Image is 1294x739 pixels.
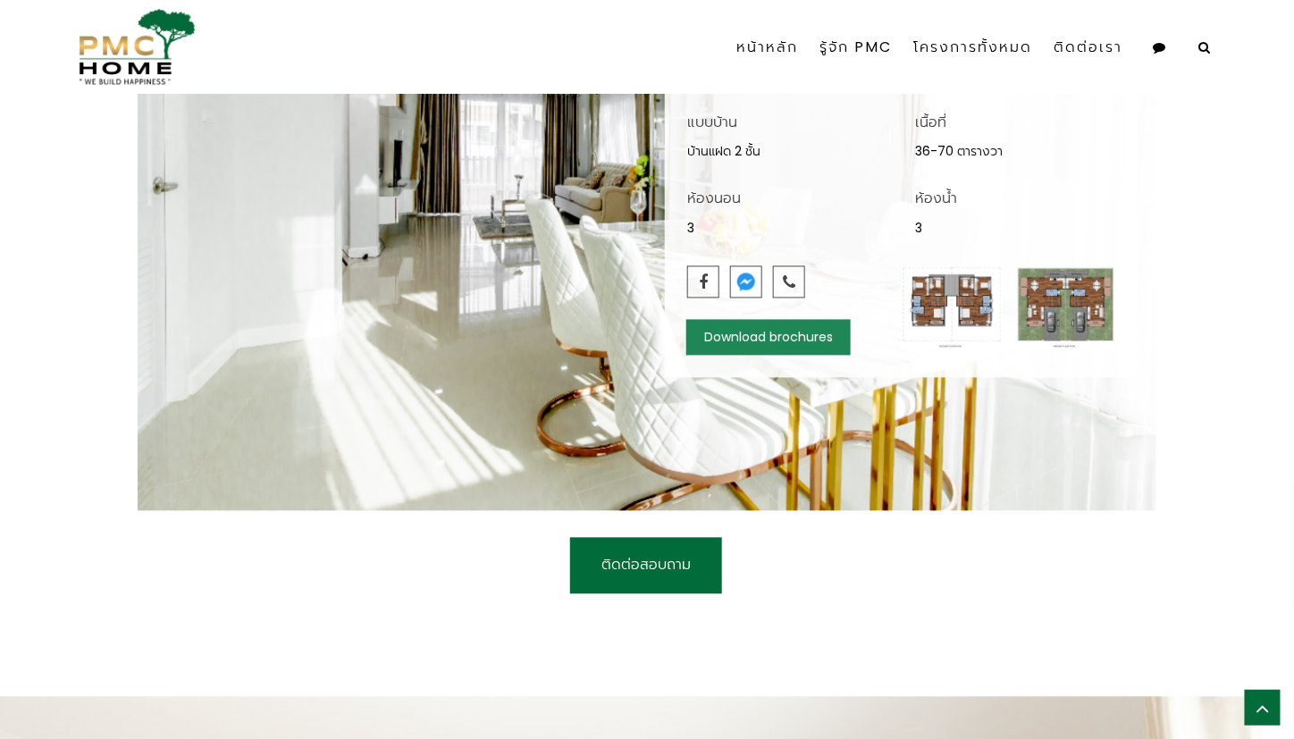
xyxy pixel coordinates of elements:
[687,218,888,239] p: 3
[687,189,888,209] h5: ห้องนอน
[915,141,1116,163] p: 36-70 ตารางวา
[1043,16,1133,79] a: ติดต่อเรา
[686,320,851,356] a: Download brochures
[809,16,903,79] a: รู้จัก PMC
[570,538,722,594] a: ติดต่อสอบถาม
[687,113,888,132] h5: แบบบ้าน
[903,16,1043,79] a: โครงการทั้งหมด
[687,141,888,163] p: บ้านแฝด 2 ชั้น
[726,16,809,79] a: หน้าหลัก
[915,113,1116,132] h5: เนื้อที่
[71,9,196,85] img: pmc-logo
[915,218,1116,239] p: 3
[915,189,1116,209] h5: ห้องน้ำ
